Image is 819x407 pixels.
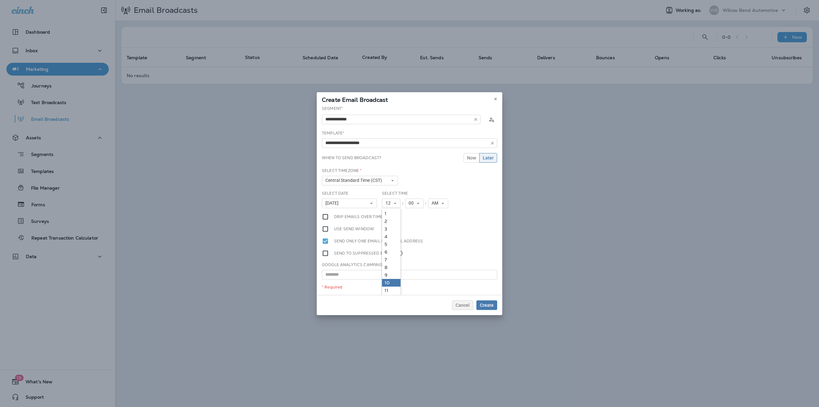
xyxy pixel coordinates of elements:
[317,92,502,106] div: Create Email Broadcast
[322,155,381,160] label: When to send broadcast?
[382,225,401,233] a: 3
[486,114,497,125] button: Calculate the estimated number of emails to be sent based on selected segment. (This could take a...
[401,199,405,208] div: :
[476,300,497,310] button: Create
[334,238,423,245] label: Send only one email per email address
[452,300,473,310] button: Cancel
[382,191,408,196] label: Select Time
[386,200,393,206] span: 12
[480,303,494,307] span: Create
[483,156,494,160] span: Later
[432,200,441,206] span: AM
[334,213,383,220] label: Drip emails over time
[382,287,401,294] a: 11
[322,199,377,208] button: [DATE]
[325,200,341,206] span: [DATE]
[464,153,480,163] button: Now
[382,256,401,264] a: 7
[325,178,385,183] span: Central Standard Time (CST)
[382,294,401,302] a: 12
[428,199,448,208] button: AM
[382,233,401,240] a: 4
[479,153,497,163] button: Later
[409,200,416,206] span: 00
[334,250,403,257] label: Send to suppressed emails.
[382,199,401,208] button: 12
[322,168,362,173] label: Select Timezone
[322,285,497,290] div: * Required
[382,210,401,217] a: 1
[322,176,398,185] button: Central Standard Time (CST)
[424,199,428,208] div: :
[382,279,401,287] a: 10
[405,199,424,208] button: 00
[322,262,397,267] label: Google Analytics Campaign Title
[334,225,374,232] label: Use send window
[467,156,476,160] span: Now
[322,106,343,111] label: Segment
[382,264,401,271] a: 8
[322,131,344,136] label: Template
[322,191,349,196] label: Select Date
[382,240,401,248] a: 5
[382,217,401,225] a: 2
[382,248,401,256] a: 6
[382,271,401,279] a: 9
[456,303,470,307] span: Cancel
